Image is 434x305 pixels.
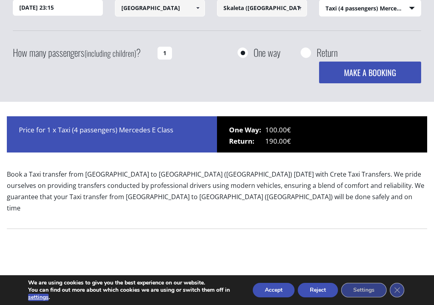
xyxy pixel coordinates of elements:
div: 100.00€ 190.00€ [217,116,427,152]
small: (including children) [84,47,136,59]
button: Accept [253,283,295,297]
p: We are using cookies to give you the best experience on our website. [28,279,238,286]
button: Reject [298,283,338,297]
button: MAKE A BOOKING [319,62,421,83]
button: Close GDPR Cookie Banner [390,283,404,297]
div: Price for 1 x Taxi (4 passengers) Mercedes E Class [7,116,217,152]
label: Return [317,47,338,58]
button: Settings [341,283,387,297]
span: One Way: [229,124,265,136]
p: Book a Taxi transfer from [GEOGRAPHIC_DATA] to [GEOGRAPHIC_DATA] ([GEOGRAPHIC_DATA]) [DATE] with ... [7,169,427,221]
label: How many passengers ? [13,43,153,63]
p: You can find out more about which cookies we are using or switch them off in . [28,286,238,301]
button: settings [28,294,49,301]
span: Return: [229,136,265,147]
label: One way [254,47,280,58]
